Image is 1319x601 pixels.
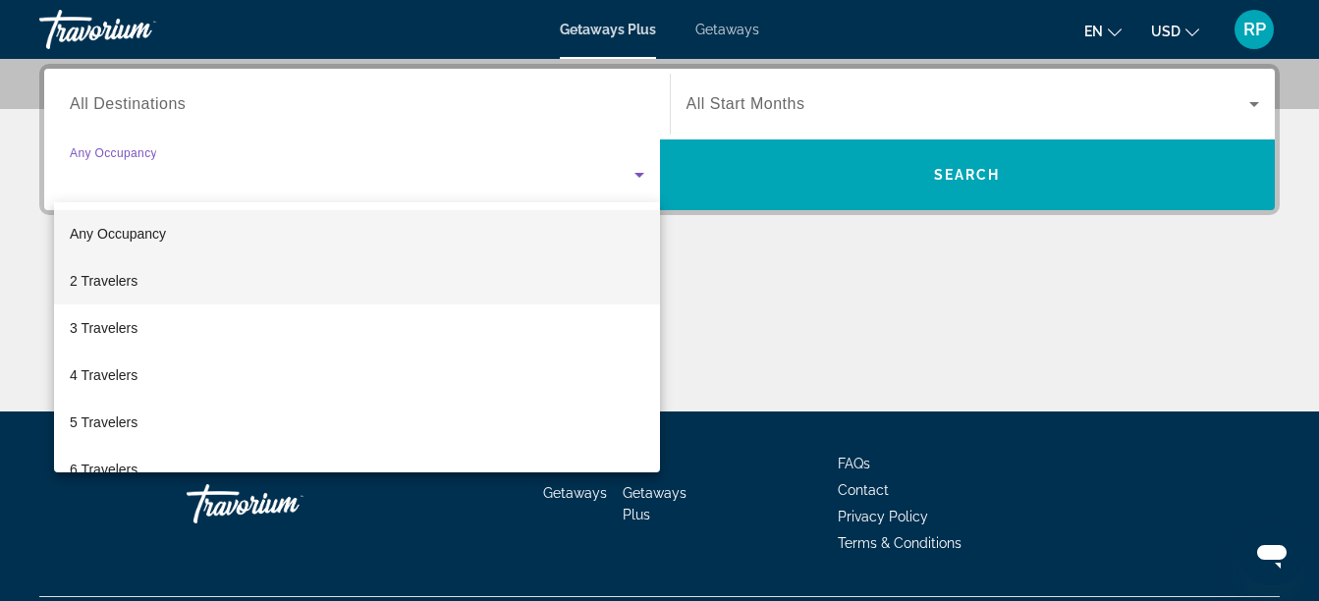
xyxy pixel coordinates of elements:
span: 2 Travelers [70,269,137,293]
span: 6 Travelers [70,458,137,481]
span: 3 Travelers [70,316,137,340]
iframe: Button to launch messaging window [1240,522,1303,585]
span: 4 Travelers [70,363,137,387]
span: 5 Travelers [70,410,137,434]
span: Any Occupancy [70,226,166,242]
